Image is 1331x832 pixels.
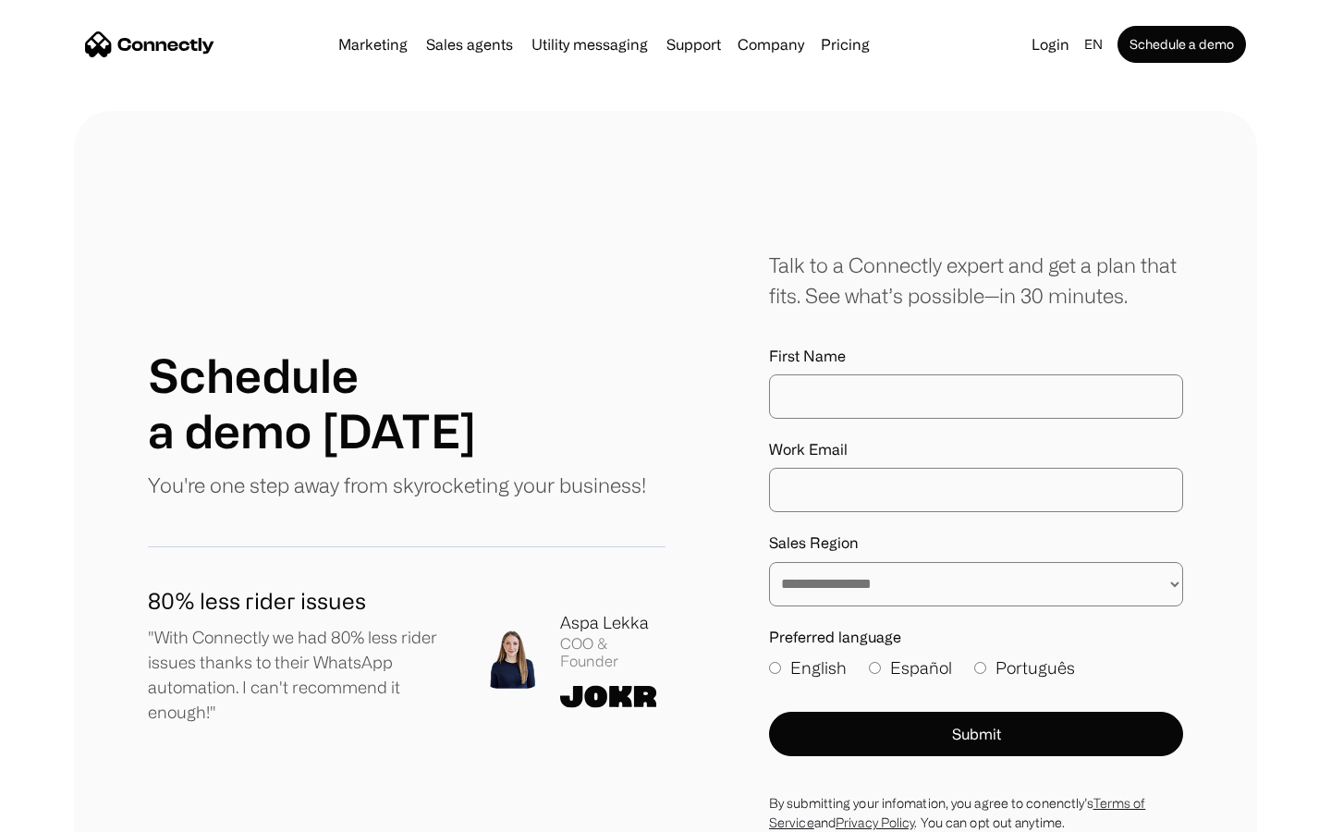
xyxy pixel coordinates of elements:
ul: Language list [37,800,111,826]
h1: 80% less rider issues [148,584,453,618]
a: Terms of Service [769,796,1145,829]
div: Company [732,31,810,57]
label: Português [974,655,1075,680]
input: Español [869,662,881,674]
h1: Schedule a demo [DATE] [148,348,476,459]
aside: Language selected: English [18,798,111,826]
input: English [769,662,781,674]
div: By submitting your infomation, you agree to conenctly’s and . You can opt out anytime. [769,793,1183,832]
label: Preferred language [769,629,1183,646]
a: Schedule a demo [1117,26,1246,63]
a: Utility messaging [524,37,655,52]
label: Work Email [769,441,1183,459]
label: Español [869,655,952,680]
a: Privacy Policy [836,815,914,829]
input: Português [974,662,986,674]
a: Sales agents [419,37,520,52]
p: You're one step away from skyrocketing your business! [148,470,646,500]
a: Support [659,37,728,52]
a: Login [1024,31,1077,57]
a: home [85,31,214,58]
div: Company [738,31,804,57]
p: "With Connectly we had 80% less rider issues thanks to their WhatsApp automation. I can't recomme... [148,625,453,725]
a: Pricing [813,37,877,52]
div: Aspa Lekka [560,610,665,635]
label: English [769,655,847,680]
button: Submit [769,712,1183,756]
label: Sales Region [769,534,1183,552]
div: en [1084,31,1103,57]
div: en [1077,31,1114,57]
div: COO & Founder [560,635,665,670]
a: Marketing [331,37,415,52]
label: First Name [769,348,1183,365]
div: Talk to a Connectly expert and get a plan that fits. See what’s possible—in 30 minutes. [769,250,1183,311]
